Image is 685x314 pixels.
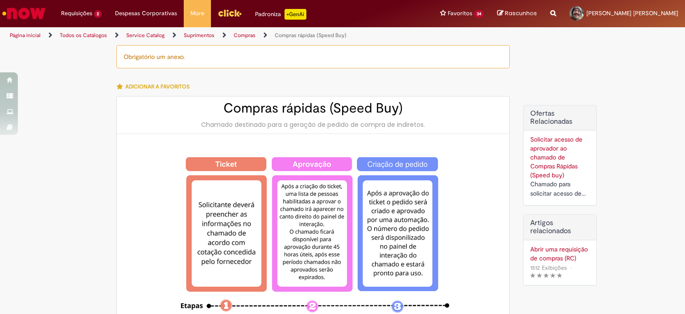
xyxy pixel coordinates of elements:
[234,32,256,39] a: Compras
[1,4,47,22] img: ServiceNow
[523,105,597,205] div: Ofertas Relacionadas
[184,32,215,39] a: Suprimentos
[275,32,347,39] a: Compras rápidas (Speed Buy)
[530,245,590,263] a: Abrir uma requisição de compras (RC)
[530,180,590,198] div: Chamado para solicitar acesso de aprovador ao ticket de Speed buy
[7,27,450,44] ul: Trilhas de página
[218,6,242,20] img: click_logo_yellow_360x200.png
[126,101,500,116] h2: Compras rápidas (Speed Buy)
[190,9,204,18] span: More
[285,9,306,20] p: +GenAi
[497,9,537,18] a: Rascunhos
[569,262,574,274] span: •
[530,135,582,179] a: Solicitar acesso de aprovador ao chamado de Compras Rápidas (Speed buy)
[448,9,472,18] span: Favoritos
[94,10,102,18] span: 2
[61,9,92,18] span: Requisições
[60,32,107,39] a: Todos os Catálogos
[10,32,41,39] a: Página inicial
[125,83,190,90] span: Adicionar a Favoritos
[126,120,500,129] div: Chamado destinado para a geração de pedido de compra de indiretos.
[255,9,306,20] div: Padroniza
[474,10,484,18] span: 34
[530,264,567,272] span: 1512 Exibições
[586,9,678,17] span: [PERSON_NAME] [PERSON_NAME]
[530,110,590,126] h2: Ofertas Relacionadas
[115,9,177,18] span: Despesas Corporativas
[116,77,194,96] button: Adicionar a Favoritos
[116,45,510,68] div: Obrigatório um anexo.
[505,9,537,17] span: Rascunhos
[126,32,165,39] a: Service Catalog
[530,219,590,235] h3: Artigos relacionados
